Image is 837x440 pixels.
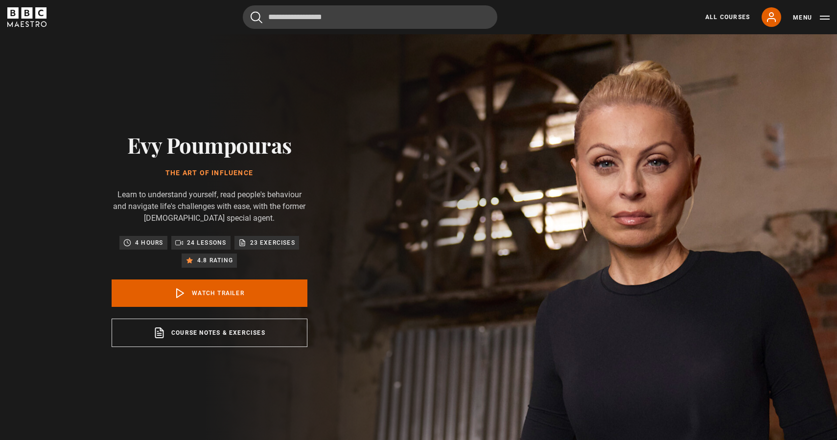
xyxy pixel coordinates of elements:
a: Course notes & exercises [112,319,307,347]
a: All Courses [705,13,750,22]
input: Search [243,5,497,29]
p: 24 lessons [187,238,227,248]
h1: The Art of Influence [112,169,307,177]
h2: Evy Poumpouras [112,132,307,157]
p: 23 exercises [250,238,295,248]
svg: BBC Maestro [7,7,46,27]
p: 4 hours [135,238,163,248]
button: Toggle navigation [793,13,830,23]
p: Learn to understand yourself, read people's behaviour and navigate life's challenges with ease, w... [112,189,307,224]
a: Watch Trailer [112,279,307,307]
button: Submit the search query [251,11,262,23]
p: 4.8 rating [197,255,233,265]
